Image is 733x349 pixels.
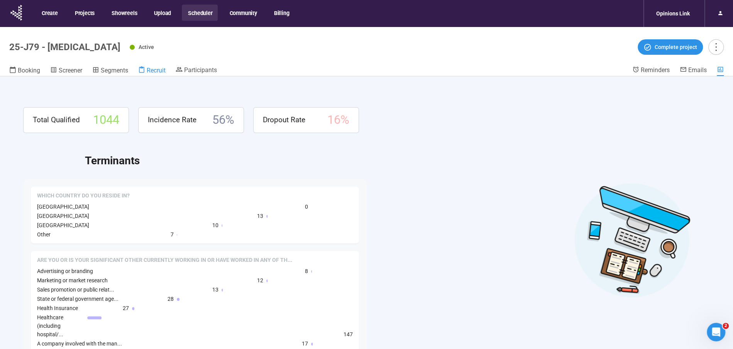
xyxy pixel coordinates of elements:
[723,323,729,329] span: 2
[182,5,218,21] button: Scheduler
[184,66,217,74] span: Participants
[9,42,120,52] h1: 25-J79 - [MEDICAL_DATA]
[85,152,710,169] h2: Terminants
[223,5,262,21] button: Community
[638,39,703,55] button: Complete project
[37,268,93,274] span: Advertising or branding
[37,277,108,283] span: Marketing or market research
[212,285,218,294] span: 13
[138,66,166,76] a: Recruit
[37,341,122,347] span: A company involved with the man...
[302,339,308,348] span: 17
[574,182,691,298] img: Desktop work notes
[105,5,142,21] button: Showreels
[37,314,63,337] span: Healthcare (including hospital/...
[176,66,217,75] a: Participants
[93,111,119,130] span: 1044
[327,111,349,130] span: 16 %
[92,66,128,76] a: Segments
[711,42,721,52] span: more
[37,287,114,293] span: Sales promotion or public relat...
[708,39,724,55] button: more
[37,256,292,264] span: Are you or is your significant other currently working in or have worked in any of the following ...
[37,296,118,302] span: State or federal government age...
[37,213,89,219] span: [GEOGRAPHIC_DATA]
[263,114,305,126] span: Dropout Rate
[655,43,697,51] span: Complete project
[212,221,218,229] span: 10
[148,5,176,21] button: Upload
[305,267,308,275] span: 8
[37,305,78,311] span: Health Insurance
[268,5,295,21] button: Billing
[33,114,80,126] span: Total Qualified
[36,5,63,21] button: Create
[171,230,174,239] span: 7
[139,44,154,50] span: Active
[37,231,51,238] span: Other
[101,67,128,74] span: Segments
[123,304,129,312] span: 27
[148,114,196,126] span: Incidence Rate
[37,192,130,200] span: Which country do you reside in?
[59,67,82,74] span: Screener
[680,66,707,75] a: Emails
[37,222,89,228] span: [GEOGRAPHIC_DATA]
[707,323,725,341] iframe: Intercom live chat
[641,66,670,74] span: Reminders
[257,276,263,285] span: 12
[69,5,100,21] button: Projects
[344,330,353,339] span: 147
[212,111,234,130] span: 56 %
[257,212,263,220] span: 13
[652,6,694,21] div: Opinions Link
[9,66,40,76] a: Booking
[688,66,707,74] span: Emails
[147,67,166,74] span: Recruit
[18,67,40,74] span: Booking
[37,204,89,210] span: [GEOGRAPHIC_DATA]
[50,66,82,76] a: Screener
[305,202,308,211] span: 0
[632,66,670,75] a: Reminders
[168,295,174,303] span: 28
